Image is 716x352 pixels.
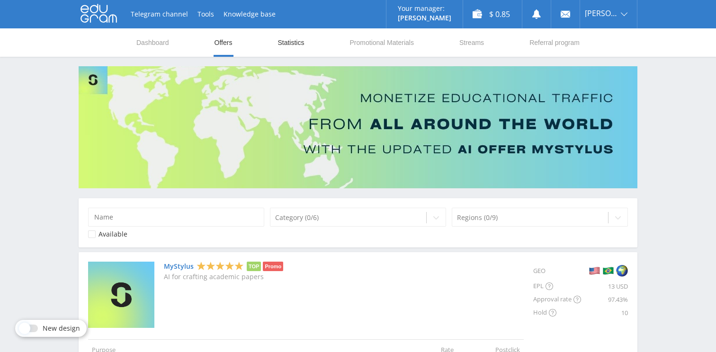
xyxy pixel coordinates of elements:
[88,208,264,227] input: Name
[197,261,244,271] div: 5 Stars
[247,262,261,271] li: TOP
[398,5,451,12] p: Your manager:
[79,66,637,188] img: Banner
[533,280,581,293] div: EPL
[581,293,628,306] div: 97.43%
[135,28,170,57] a: Dashboard
[164,263,194,270] a: MyStylus
[581,280,628,293] div: 13 USD
[533,306,581,319] div: Hold
[164,273,283,281] p: AI for crafting academic papers
[43,325,80,332] span: New design
[263,262,283,271] li: Promo
[533,262,581,280] div: GEO
[398,14,451,22] p: [PERSON_NAME]
[214,28,233,57] a: Offers
[528,28,581,57] a: Referral program
[581,306,628,319] div: 10
[533,293,581,306] div: Approval rate
[349,28,415,57] a: Promotional Materials
[458,28,485,57] a: Streams
[277,28,305,57] a: Statistics
[585,9,618,17] span: [PERSON_NAME]
[98,230,127,238] div: Available
[88,262,154,328] img: MyStylus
